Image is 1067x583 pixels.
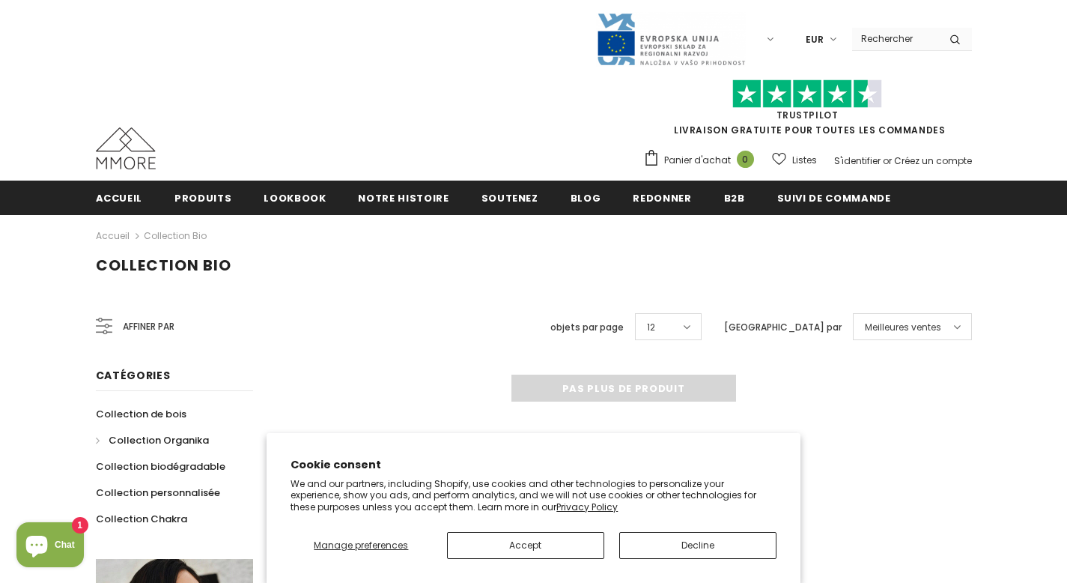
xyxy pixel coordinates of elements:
[792,153,817,168] span: Listes
[737,151,754,168] span: 0
[174,191,231,205] span: Produits
[619,532,776,559] button: Decline
[291,457,776,473] h2: Cookie consent
[647,320,655,335] span: 12
[834,154,881,167] a: S'identifier
[777,191,891,205] span: Suivi de commande
[358,191,449,205] span: Notre histoire
[633,191,691,205] span: Redonner
[596,12,746,67] img: Javni Razpis
[664,153,731,168] span: Panier d'achat
[264,191,326,205] span: Lookbook
[777,181,891,214] a: Suivi de commande
[123,318,174,335] span: Affiner par
[772,147,817,173] a: Listes
[96,512,187,526] span: Collection Chakra
[894,154,972,167] a: Créez un compte
[643,86,972,136] span: LIVRAISON GRATUITE POUR TOUTES LES COMMANDES
[96,486,220,500] span: Collection personnalisée
[96,127,156,169] img: Cas MMORE
[96,427,209,453] a: Collection Organika
[264,181,326,214] a: Lookbook
[571,191,601,205] span: Blog
[96,506,187,532] a: Collection Chakra
[596,32,746,45] a: Javni Razpis
[96,191,143,205] span: Accueil
[96,459,225,474] span: Collection biodégradable
[556,501,618,513] a: Privacy Policy
[481,181,538,214] a: soutenez
[96,227,130,245] a: Accueil
[732,79,882,109] img: Faites confiance aux étoiles pilotes
[96,368,171,383] span: Catégories
[96,453,225,480] a: Collection biodégradable
[724,191,745,205] span: B2B
[550,320,624,335] label: objets par page
[96,181,143,214] a: Accueil
[852,28,938,49] input: Search Site
[358,181,449,214] a: Notre histoire
[643,149,762,172] a: Panier d'achat 0
[96,407,186,421] span: Collection de bois
[12,522,88,571] inbox-online-store-chat: Shopify online store chat
[447,532,604,559] button: Accept
[174,181,231,214] a: Produits
[724,320,842,335] label: [GEOGRAPHIC_DATA] par
[883,154,892,167] span: or
[109,433,209,447] span: Collection Organika
[96,255,231,276] span: Collection Bio
[96,401,186,427] a: Collection de bois
[571,181,601,214] a: Blog
[865,320,941,335] span: Meilleures ventes
[776,109,839,121] a: TrustPilot
[806,32,824,47] span: EUR
[633,181,691,214] a: Redonner
[724,181,745,214] a: B2B
[291,478,776,513] p: We and our partners, including Shopify, use cookies and other technologies to personalize your ex...
[314,539,408,552] span: Manage preferences
[144,229,207,242] a: Collection Bio
[481,191,538,205] span: soutenez
[96,480,220,506] a: Collection personnalisée
[291,532,431,559] button: Manage preferences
